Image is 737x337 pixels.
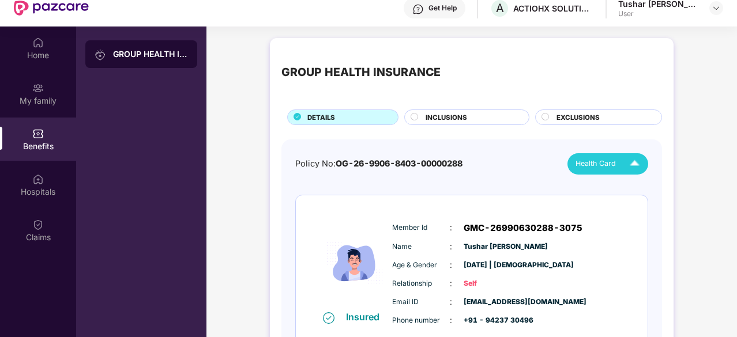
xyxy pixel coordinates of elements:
[450,277,452,290] span: :
[281,63,441,81] div: GROUP HEALTH INSURANCE
[32,37,44,48] img: svg+xml;base64,PHN2ZyBpZD0iSG9tZSIgeG1sbnM9Imh0dHA6Ly93d3cudzMub3JnLzIwMDAvc3ZnIiB3aWR0aD0iMjAiIG...
[464,297,521,308] span: [EMAIL_ADDRESS][DOMAIN_NAME]
[464,221,582,235] span: GMC-26990630288-3075
[320,215,389,311] img: icon
[392,222,450,233] span: Member Id
[450,259,452,271] span: :
[464,260,521,271] span: [DATE] | [DEMOGRAPHIC_DATA]
[336,158,462,168] span: OG-26-9906-8403-00000288
[32,173,44,185] img: svg+xml;base64,PHN2ZyBpZD0iSG9zcGl0YWxzIiB4bWxucz0iaHR0cDovL3d3dy53My5vcmcvMjAwMC9zdmciIHdpZHRoPS...
[618,9,699,18] div: User
[95,49,106,60] img: svg+xml;base64,PHN2ZyB3aWR0aD0iMjAiIGhlaWdodD0iMjAiIHZpZXdCb3g9IjAgMCAyMCAyMCIgZmlsbD0ibm9uZSIgeG...
[464,278,521,289] span: Self
[14,1,89,16] img: New Pazcare Logo
[392,315,450,326] span: Phone number
[450,296,452,308] span: :
[426,112,467,123] span: INCLUSIONS
[450,221,452,234] span: :
[450,240,452,253] span: :
[32,219,44,230] img: svg+xml;base64,PHN2ZyBpZD0iQ2xhaW0iIHhtbG5zPSJodHRwOi8vd3d3LnczLm9yZy8yMDAwL3N2ZyIgd2lkdGg9IjIwIi...
[576,158,616,169] span: Health Card
[113,48,188,60] div: GROUP HEALTH INSURANCE
[323,312,334,324] img: svg+xml;base64,PHN2ZyB4bWxucz0iaHR0cDovL3d3dy53My5vcmcvMjAwMC9zdmciIHdpZHRoPSIxNiIgaGVpZ2h0PSIxNi...
[496,1,504,15] span: A
[450,314,452,327] span: :
[392,260,450,271] span: Age & Gender
[464,241,521,252] span: Tushar [PERSON_NAME]
[307,112,335,123] span: DETAILS
[392,297,450,308] span: Email ID
[712,3,721,13] img: svg+xml;base64,PHN2ZyBpZD0iRHJvcGRvd24tMzJ4MzIiIHhtbG5zPSJodHRwOi8vd3d3LnczLm9yZy8yMDAwL3N2ZyIgd2...
[464,315,521,326] span: +91 - 94237 30496
[32,82,44,94] img: svg+xml;base64,PHN2ZyB3aWR0aD0iMjAiIGhlaWdodD0iMjAiIHZpZXdCb3g9IjAgMCAyMCAyMCIgZmlsbD0ibm9uZSIgeG...
[392,278,450,289] span: Relationship
[412,3,424,15] img: svg+xml;base64,PHN2ZyBpZD0iSGVscC0zMngzMiIgeG1sbnM9Imh0dHA6Ly93d3cudzMub3JnLzIwMDAvc3ZnIiB3aWR0aD...
[295,157,462,171] div: Policy No:
[32,128,44,139] img: svg+xml;base64,PHN2ZyBpZD0iQmVuZWZpdHMiIHhtbG5zPSJodHRwOi8vd3d3LnczLm9yZy8yMDAwL3N2ZyIgd2lkdGg9Ij...
[625,154,645,174] img: Icuh8uwCUCF+XjCZyLQsAKiDCM9HiE6CMYmKQaPGkZKaA32CAAACiQcFBJY0IsAAAAASUVORK5CYII=
[346,311,386,323] div: Insured
[428,3,457,13] div: Get Help
[567,153,648,175] button: Health Card
[556,112,600,123] span: EXCLUSIONS
[513,3,594,14] div: ACTIOHX SOLUTIONS PRIVATE LIMITED
[392,241,450,252] span: Name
